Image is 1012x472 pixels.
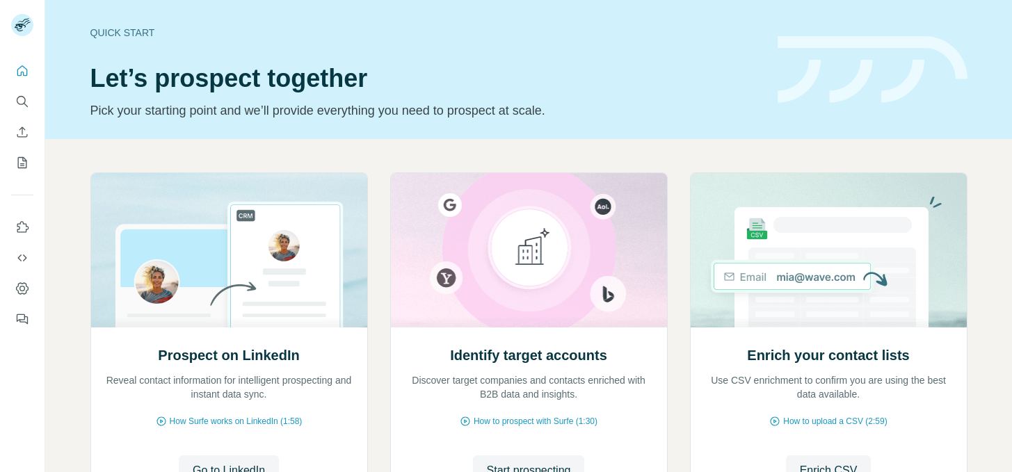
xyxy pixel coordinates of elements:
h2: Prospect on LinkedIn [158,345,299,365]
button: Use Surfe API [11,245,33,270]
button: Dashboard [11,276,33,301]
h2: Identify target accounts [450,345,607,365]
p: Use CSV enrichment to confirm you are using the best data available. [705,373,953,401]
button: Use Surfe on LinkedIn [11,215,33,240]
img: Prospect on LinkedIn [90,173,368,327]
button: My lists [11,150,33,175]
span: How to upload a CSV (2:59) [783,415,887,428]
img: Identify target accounts [390,173,668,327]
h2: Enrich your contact lists [747,345,909,365]
button: Search [11,89,33,114]
h1: Let’s prospect together [90,65,761,92]
span: How Surfe works on LinkedIn (1:58) [170,415,303,428]
button: Feedback [11,307,33,332]
span: How to prospect with Surfe (1:30) [474,415,597,428]
img: banner [778,36,967,104]
div: Quick start [90,26,761,40]
img: Enrich your contact lists [690,173,967,327]
button: Quick start [11,58,33,83]
button: Enrich CSV [11,120,33,145]
p: Discover target companies and contacts enriched with B2B data and insights. [405,373,653,401]
p: Pick your starting point and we’ll provide everything you need to prospect at scale. [90,101,761,120]
p: Reveal contact information for intelligent prospecting and instant data sync. [105,373,353,401]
